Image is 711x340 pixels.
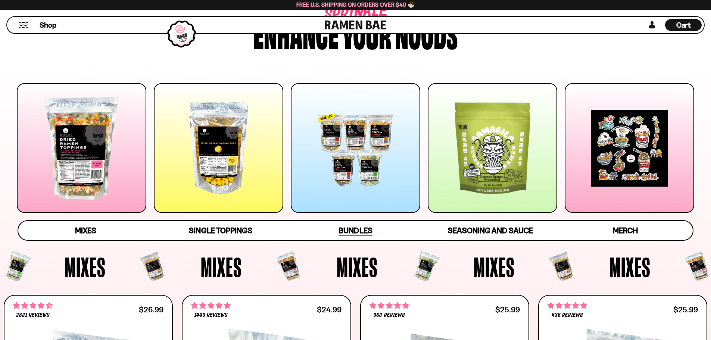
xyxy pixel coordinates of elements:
div: your [342,15,392,51]
span: Mixes [65,253,106,281]
span: 4.76 stars [548,301,587,311]
div: Cart [665,17,702,33]
button: Mobile Menu Trigger [18,22,28,28]
a: Shop [40,19,56,31]
div: noods [395,15,458,51]
a: Bundles [288,221,423,240]
a: Mixes [18,221,153,240]
span: Seasoning and Sauce [448,226,533,235]
span: 2831 reviews [16,312,50,318]
a: Single Toppings [153,221,288,240]
span: Mixes [609,253,651,281]
span: 4.75 stars [369,301,409,311]
span: 4.68 stars [13,301,53,311]
a: Seasoning and Sauce [423,221,558,240]
span: Mixes [474,253,515,281]
div: Enhance [253,15,339,51]
span: Mixes [337,253,378,281]
div: $25.99 [673,306,698,313]
span: 1409 reviews [194,312,228,318]
div: $25.99 [495,306,520,313]
span: Mixes [201,253,242,281]
span: Merch [613,226,638,235]
span: Free U.S. Shipping on Orders over $40 🍜 [296,1,415,8]
span: Shop [40,20,56,30]
span: 436 reviews [552,312,583,318]
span: Single Toppings [189,226,252,235]
span: Cart [676,21,691,29]
span: 963 reviews [373,312,405,318]
span: 4.76 stars [191,301,231,311]
span: Bundles [339,226,372,236]
div: $24.99 [317,306,342,313]
span: Mixes [75,226,96,235]
div: $26.99 [139,306,163,313]
a: Merch [558,221,693,240]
